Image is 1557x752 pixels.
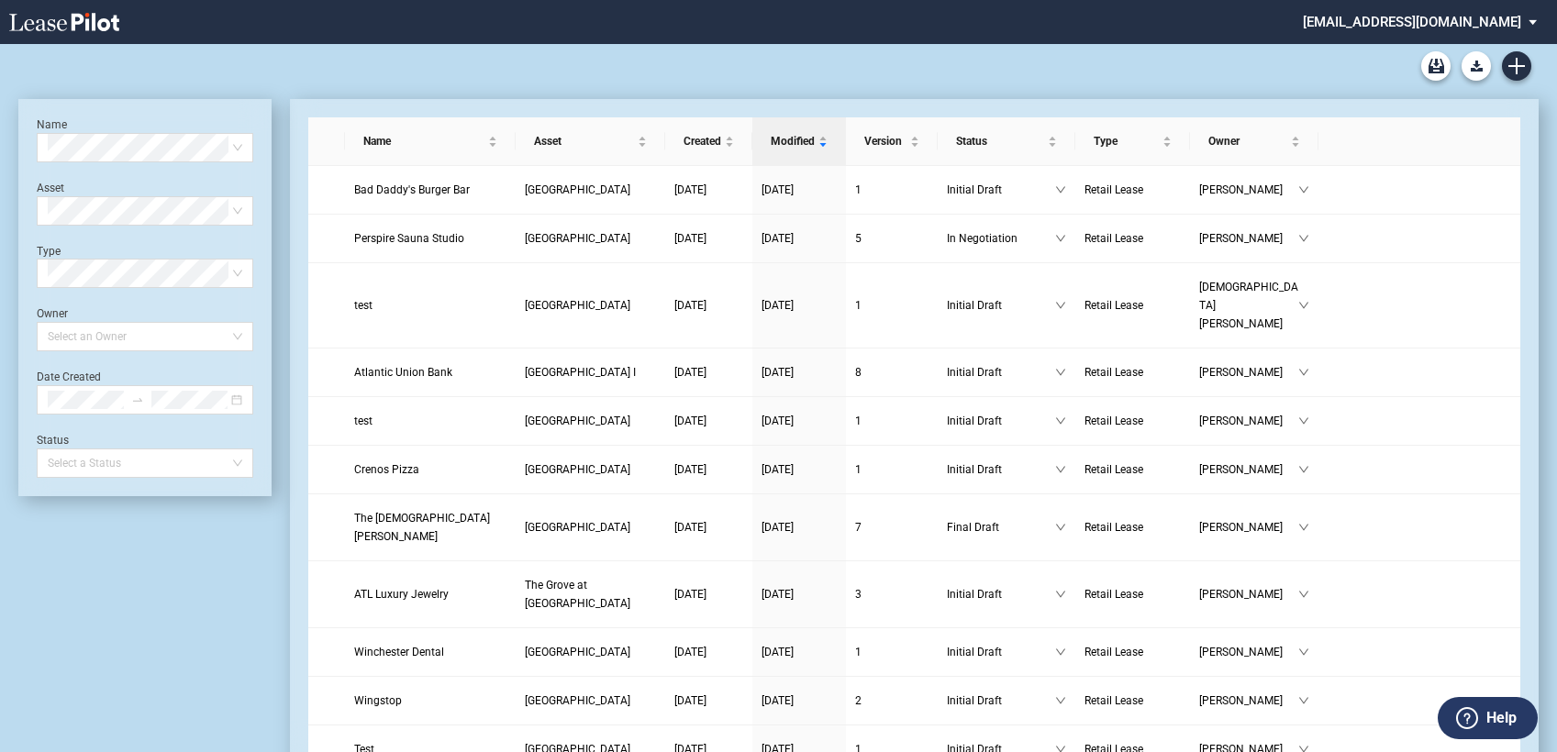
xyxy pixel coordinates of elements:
[1055,184,1066,195] span: down
[1199,412,1298,430] span: [PERSON_NAME]
[762,366,794,379] span: [DATE]
[1055,589,1066,600] span: down
[674,181,743,199] a: [DATE]
[762,363,837,382] a: [DATE]
[674,585,743,603] a: [DATE]
[37,307,68,320] label: Owner
[1055,522,1066,533] span: down
[1075,117,1190,166] th: Type
[1298,589,1309,600] span: down
[762,229,837,248] a: [DATE]
[354,183,470,196] span: Bad Daddy's Burger Bar
[525,463,630,476] span: Circleville Plaza
[1298,647,1309,658] span: down
[938,117,1075,166] th: Status
[1502,51,1531,81] a: Create new document
[525,460,656,479] a: [GEOGRAPHIC_DATA]
[1199,460,1298,479] span: [PERSON_NAME]
[534,132,634,150] span: Asset
[947,296,1055,315] span: Initial Draft
[1084,296,1181,315] a: Retail Lease
[1084,588,1143,601] span: Retail Lease
[855,366,862,379] span: 8
[762,521,794,534] span: [DATE]
[1084,232,1143,245] span: Retail Lease
[855,363,929,382] a: 8
[1055,367,1066,378] span: down
[1084,463,1143,476] span: Retail Lease
[674,694,706,707] span: [DATE]
[947,229,1055,248] span: In Negotiation
[1199,363,1298,382] span: [PERSON_NAME]
[762,181,837,199] a: [DATE]
[1084,691,1181,710] a: Retail Lease
[354,643,506,661] a: Winchester Dental
[762,463,794,476] span: [DATE]
[525,232,630,245] span: Park West Village II
[354,296,506,315] a: test
[354,646,444,658] span: Winchester Dental
[525,518,656,536] a: [GEOGRAPHIC_DATA]
[354,463,419,476] span: Crenos Pizza
[674,463,706,476] span: [DATE]
[525,691,656,710] a: [GEOGRAPHIC_DATA]
[354,363,506,382] a: Atlantic Union Bank
[855,585,929,603] a: 3
[1094,132,1159,150] span: Type
[354,229,506,248] a: Perspire Sauna Studio
[762,646,794,658] span: [DATE]
[674,643,743,661] a: [DATE]
[855,460,929,479] a: 1
[1298,695,1309,706] span: down
[947,460,1055,479] span: Initial Draft
[855,694,862,707] span: 2
[1055,233,1066,244] span: down
[354,181,506,199] a: Bad Daddy's Burger Bar
[855,521,862,534] span: 7
[1438,697,1538,739] button: Help
[1199,181,1298,199] span: [PERSON_NAME]
[674,363,743,382] a: [DATE]
[762,585,837,603] a: [DATE]
[1084,521,1143,534] span: Retail Lease
[684,132,721,150] span: Created
[1199,643,1298,661] span: [PERSON_NAME]
[1486,706,1517,730] label: Help
[762,694,794,707] span: [DATE]
[762,691,837,710] a: [DATE]
[525,229,656,248] a: [GEOGRAPHIC_DATA]
[1055,464,1066,475] span: down
[855,412,929,430] a: 1
[674,521,706,534] span: [DATE]
[525,415,630,427] span: Easton Square
[1298,367,1309,378] span: down
[665,117,752,166] th: Created
[1084,646,1143,658] span: Retail Lease
[1208,132,1287,150] span: Owner
[674,232,706,245] span: [DATE]
[855,518,929,536] a: 7
[855,229,929,248] a: 5
[1456,51,1496,81] md-menu: Download Blank Form List
[1084,694,1143,707] span: Retail Lease
[674,518,743,536] a: [DATE]
[363,132,484,150] span: Name
[525,646,630,658] span: Waterloo Crossing
[947,518,1055,536] span: Final Draft
[947,363,1055,382] span: Initial Draft
[354,415,373,427] span: test
[1084,181,1181,199] a: Retail Lease
[956,132,1044,150] span: Status
[1298,464,1309,475] span: down
[762,296,837,315] a: [DATE]
[37,118,67,131] label: Name
[1084,229,1181,248] a: Retail Lease
[525,576,656,613] a: The Grove at [GEOGRAPHIC_DATA]
[947,691,1055,710] span: Initial Draft
[354,588,449,601] span: ATL Luxury Jewelry
[674,691,743,710] a: [DATE]
[762,643,837,661] a: [DATE]
[771,132,815,150] span: Modified
[674,415,706,427] span: [DATE]
[525,181,656,199] a: [GEOGRAPHIC_DATA]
